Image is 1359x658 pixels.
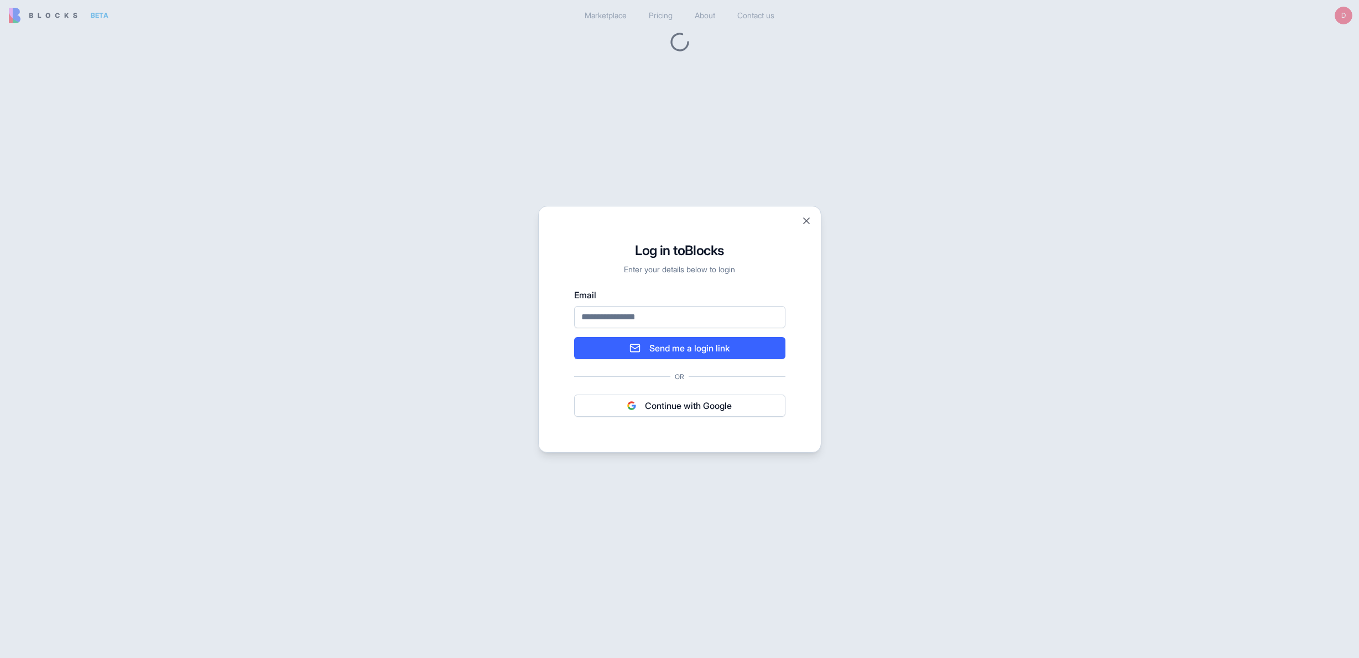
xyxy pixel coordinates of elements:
[574,264,785,275] p: Enter your details below to login
[574,288,785,302] label: Email
[574,395,785,417] button: Continue with Google
[574,242,785,260] h1: Log in to Blocks
[574,337,785,359] button: Send me a login link
[627,401,636,410] img: google logo
[670,372,689,381] span: Or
